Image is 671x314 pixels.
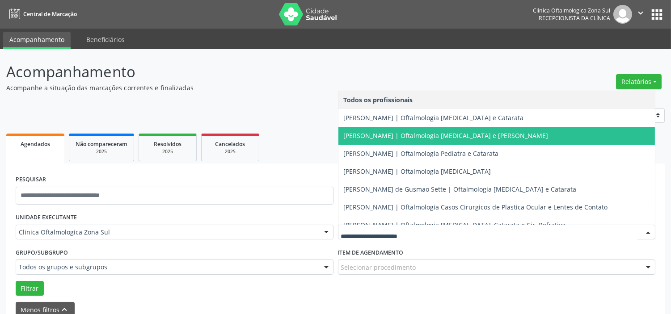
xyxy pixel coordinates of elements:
[616,74,662,89] button: Relatórios
[338,246,404,260] label: Item de agendamento
[341,263,416,272] span: Selecionar procedimento
[344,96,413,104] span: Todos os profissionais
[76,140,127,148] span: Não compareceram
[344,113,524,122] span: [PERSON_NAME] | Oftalmologia [MEDICAL_DATA] e Catarata
[19,263,315,272] span: Todos os grupos e subgrupos
[23,10,77,18] span: Central de Marcação
[154,140,181,148] span: Resolvidos
[344,167,491,176] span: [PERSON_NAME] | Oftalmologia [MEDICAL_DATA]
[16,211,77,225] label: UNIDADE EXECUTANTE
[613,5,632,24] img: img
[76,148,127,155] div: 2025
[344,149,499,158] span: [PERSON_NAME] | Oftalmologia Pediatra e Catarata
[6,83,467,92] p: Acompanhe a situação das marcações correntes e finalizadas
[344,203,608,211] span: [PERSON_NAME] | Oftalmologia Casos Cirurgicos de Plastica Ocular e Lentes de Contato
[344,131,549,140] span: [PERSON_NAME] | Oftalmologia [MEDICAL_DATA] e [PERSON_NAME]
[215,140,245,148] span: Cancelados
[533,7,610,14] div: Clinica Oftalmologica Zona Sul
[539,14,610,22] span: Recepcionista da clínica
[6,61,467,83] p: Acompanhamento
[19,228,315,237] span: Clinica Oftalmologica Zona Sul
[145,148,190,155] div: 2025
[3,32,71,49] a: Acompanhamento
[632,5,649,24] button: 
[636,8,646,18] i: 
[16,281,44,296] button: Filtrar
[80,32,131,47] a: Beneficiários
[16,173,46,187] label: PESQUISAR
[208,148,253,155] div: 2025
[344,221,566,229] span: [PERSON_NAME] | Oftalmologia [MEDICAL_DATA], Catarata e Cir. Refrativa
[649,7,665,22] button: apps
[21,140,50,148] span: Agendados
[16,246,68,260] label: Grupo/Subgrupo
[344,185,577,193] span: [PERSON_NAME] de Gusmao Sette | Oftalmologia [MEDICAL_DATA] e Catarata
[6,7,77,21] a: Central de Marcação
